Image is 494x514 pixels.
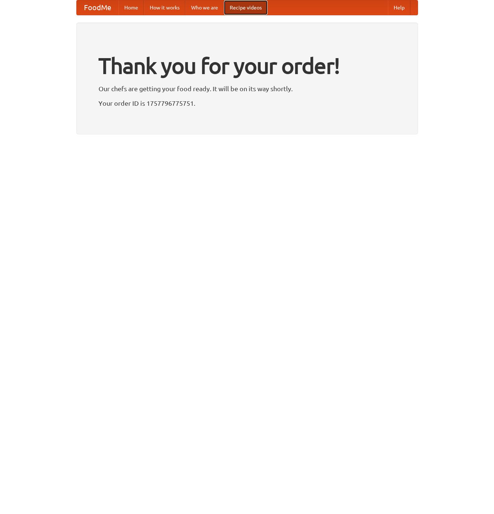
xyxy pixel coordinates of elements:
[185,0,224,15] a: Who we are
[119,0,144,15] a: Home
[388,0,410,15] a: Help
[77,0,119,15] a: FoodMe
[224,0,268,15] a: Recipe videos
[144,0,185,15] a: How it works
[99,98,396,109] p: Your order ID is 1757796775751.
[99,48,396,83] h1: Thank you for your order!
[99,83,396,94] p: Our chefs are getting your food ready. It will be on its way shortly.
